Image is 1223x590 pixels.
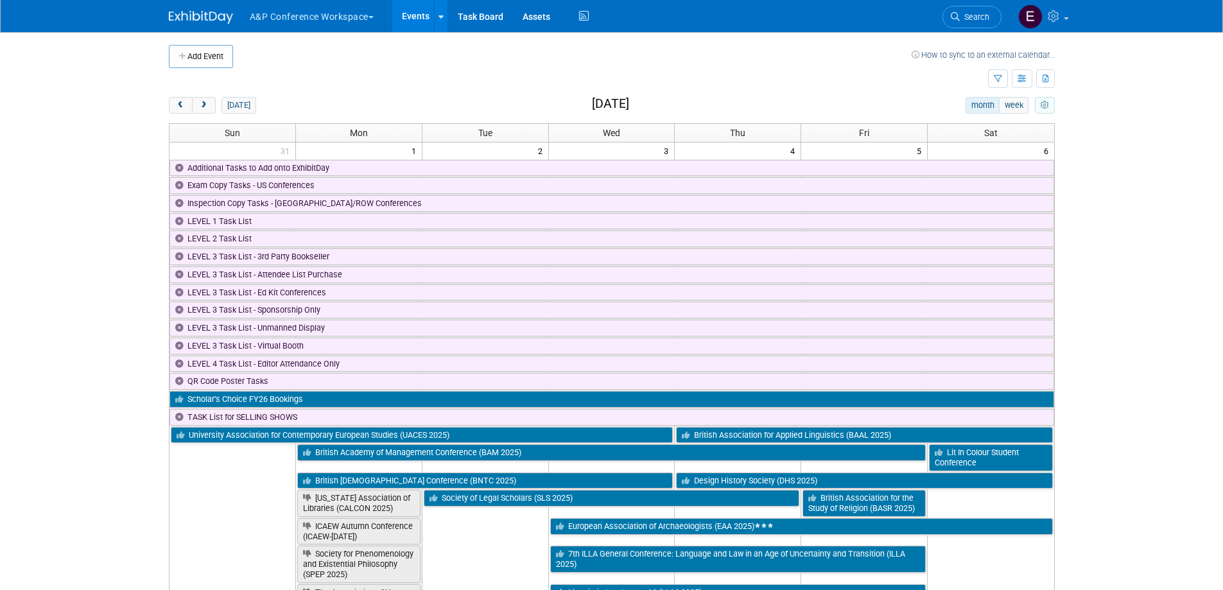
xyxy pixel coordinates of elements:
span: 2 [537,143,548,159]
button: month [966,97,1000,114]
span: Search [960,12,989,22]
a: Society for Phenomenology and Existential Philosophy (SPEP 2025) [297,546,421,582]
a: Additional Tasks to Add onto ExhibitDay [169,160,1054,177]
a: University Association for Contemporary European Studies (UACES 2025) [171,427,673,444]
a: 7th ILLA General Conference: Language and Law in an Age of Uncertainty and Transition (ILLA 2025) [550,546,926,572]
a: ICAEW Autumn Conference (ICAEW-[DATE]) [297,518,421,544]
span: Mon [350,128,368,138]
a: British Academy of Management Conference (BAM 2025) [297,444,926,461]
span: 6 [1043,143,1054,159]
a: European Association of Archaeologists (EAA 2025) [550,518,1053,535]
button: myCustomButton [1035,97,1054,114]
a: Society of Legal Scholars (SLS 2025) [424,490,800,507]
img: ExhibitDay [169,11,233,24]
button: [DATE] [221,97,256,114]
a: British [DEMOGRAPHIC_DATA] Conference (BNTC 2025) [297,473,673,489]
img: Elena McAnespie [1018,4,1043,29]
span: 5 [915,143,927,159]
button: prev [169,97,193,114]
a: LEVEL 1 Task List [169,213,1054,230]
a: Scholar’s Choice FY26 Bookings [169,391,1054,408]
a: Design History Society (DHS 2025) [676,473,1052,489]
button: Add Event [169,45,233,68]
span: Sat [984,128,998,138]
a: LEVEL 3 Task List - Ed Kit Conferences [169,284,1054,301]
a: LEVEL 2 Task List [169,230,1054,247]
span: Fri [859,128,869,138]
a: Lit In Colour Student Conference [929,444,1052,471]
a: LEVEL 3 Task List - Attendee List Purchase [169,266,1054,283]
i: Personalize Calendar [1041,101,1049,110]
span: Thu [730,128,745,138]
h2: [DATE] [592,97,629,111]
a: LEVEL 3 Task List - Unmanned Display [169,320,1054,336]
span: 3 [663,143,674,159]
a: LEVEL 3 Task List - Sponsorship Only [169,302,1054,318]
a: LEVEL 3 Task List - Virtual Booth [169,338,1054,354]
a: [US_STATE] Association of Libraries (CALCON 2025) [297,490,421,516]
a: TASK List for SELLING SHOWS [169,409,1054,426]
span: Sun [225,128,240,138]
button: week [999,97,1028,114]
span: Wed [603,128,620,138]
a: British Association for Applied Linguistics (BAAL 2025) [676,427,1052,444]
a: Inspection Copy Tasks - [GEOGRAPHIC_DATA]/ROW Conferences [169,195,1054,212]
a: British Association for the Study of Religion (BASR 2025) [802,490,926,516]
span: 4 [789,143,801,159]
a: Exam Copy Tasks - US Conferences [169,177,1054,194]
a: LEVEL 4 Task List - Editor Attendance Only [169,356,1054,372]
span: 31 [279,143,295,159]
a: LEVEL 3 Task List - 3rd Party Bookseller [169,248,1054,265]
span: 1 [410,143,422,159]
a: QR Code Poster Tasks [169,373,1054,390]
a: How to sync to an external calendar... [912,50,1055,60]
a: Search [942,6,1002,28]
button: next [192,97,216,114]
span: Tue [478,128,492,138]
